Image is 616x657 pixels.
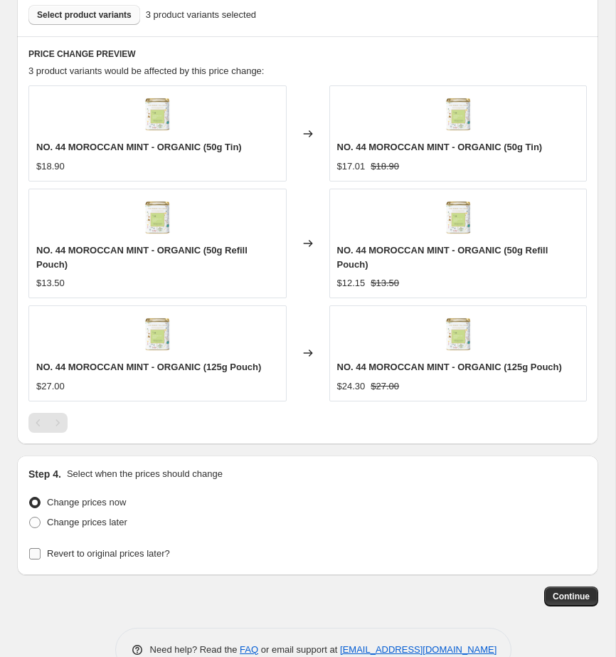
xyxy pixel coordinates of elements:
[28,48,587,60] h6: PRICE CHANGE PREVIEW
[437,313,479,356] img: 27_6144ad51-a853-48c8-a9db-ac1c24e7278b_80x.png
[28,413,68,433] nav: Pagination
[146,8,256,22] span: 3 product variants selected
[136,93,179,136] img: 27_6144ad51-a853-48c8-a9db-ac1c24e7278b_80x.png
[36,142,242,152] span: NO. 44 MOROCCAN MINT - ORGANIC (50g Tin)
[544,587,598,606] button: Continue
[28,65,264,76] span: 3 product variants would be affected by this price change:
[437,196,479,239] img: 27_6144ad51-a853-48c8-a9db-ac1c24e7278b_80x.png
[47,548,170,559] span: Revert to original prices later?
[337,276,366,290] div: $12.15
[371,159,399,174] strike: $18.90
[437,93,479,136] img: 27_6144ad51-a853-48c8-a9db-ac1c24e7278b_80x.png
[150,644,240,655] span: Need help? Read the
[28,5,140,25] button: Select product variants
[337,159,366,174] div: $17.01
[47,497,126,508] span: Change prices now
[28,467,61,481] h2: Step 4.
[36,159,65,174] div: $18.90
[47,517,127,527] span: Change prices later
[36,245,248,270] span: NO. 44 MOROCCAN MINT - ORGANIC (50g Refill Pouch)
[337,245,548,270] span: NO. 44 MOROCCAN MINT - ORGANIC (50g Refill Pouch)
[340,644,496,655] a: [EMAIL_ADDRESS][DOMAIN_NAME]
[36,276,65,290] div: $13.50
[258,644,340,655] span: or email support at
[37,9,132,21] span: Select product variants
[337,142,543,152] span: NO. 44 MOROCCAN MINT - ORGANIC (50g Tin)
[36,379,65,394] div: $27.00
[337,379,366,394] div: $24.30
[371,379,399,394] strike: $27.00
[136,313,179,356] img: 27_6144ad51-a853-48c8-a9db-ac1c24e7278b_80x.png
[240,644,258,655] a: FAQ
[136,196,179,239] img: 27_6144ad51-a853-48c8-a9db-ac1c24e7278b_80x.png
[36,362,261,372] span: NO. 44 MOROCCAN MINT - ORGANIC (125g Pouch)
[371,276,399,290] strike: $13.50
[67,467,223,481] p: Select when the prices should change
[337,362,562,372] span: NO. 44 MOROCCAN MINT - ORGANIC (125g Pouch)
[553,591,590,602] span: Continue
